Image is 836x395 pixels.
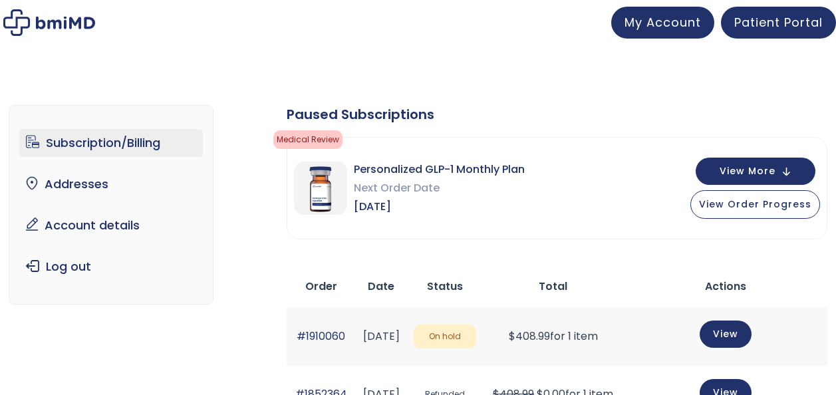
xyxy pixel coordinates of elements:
a: My Account [611,7,714,39]
span: $ [509,329,515,344]
span: Actions [705,279,746,294]
span: [DATE] [354,197,525,216]
a: Account details [19,211,203,239]
span: Next Order Date [354,179,525,197]
img: My account [3,9,95,36]
button: View Order Progress [690,190,820,219]
span: Order [305,279,337,294]
span: Total [539,279,567,294]
a: Subscription/Billing [19,129,203,157]
a: View [700,321,752,348]
span: Medical Review [273,130,343,149]
a: #1910060 [297,329,345,344]
span: Date [368,279,394,294]
span: Patient Portal [734,14,823,31]
a: Addresses [19,170,203,198]
div: Paused Subscriptions [287,105,827,124]
span: Status [427,279,463,294]
span: View More [720,167,775,176]
span: View Order Progress [699,197,811,211]
span: 408.99 [509,329,550,344]
span: On hold [414,325,476,349]
a: Patient Portal [721,7,836,39]
td: for 1 item [483,307,623,365]
a: Log out [19,253,203,281]
span: My Account [625,14,701,31]
button: View More [696,158,815,185]
nav: Account pages [9,105,213,305]
time: [DATE] [363,329,400,344]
